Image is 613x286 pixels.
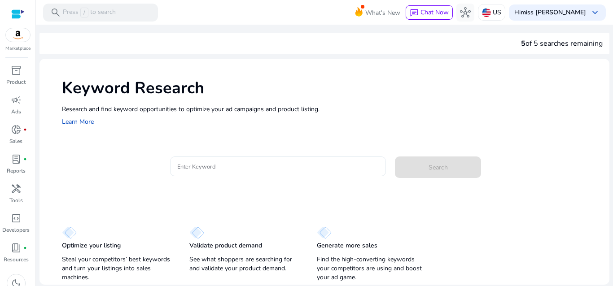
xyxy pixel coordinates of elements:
span: hub [460,7,471,18]
p: Ads [11,108,21,116]
a: Learn More [62,117,94,126]
b: miss [PERSON_NAME] [521,8,586,17]
img: diamond.svg [189,226,204,239]
p: Optimize your listing [62,241,121,250]
p: Developers [2,226,30,234]
span: donut_small [11,124,22,135]
span: fiber_manual_record [23,128,27,131]
button: chatChat Now [406,5,453,20]
p: Hi [514,9,586,16]
p: Tools [9,196,23,204]
span: campaign [11,95,22,105]
span: Chat Now [420,8,449,17]
p: US [493,4,501,20]
img: diamond.svg [317,226,332,239]
p: Sales [9,137,22,145]
span: 5 [521,39,525,48]
span: inventory_2 [11,65,22,76]
p: Validate product demand [189,241,262,250]
p: Generate more sales [317,241,377,250]
p: Research and find keyword opportunities to optimize your ad campaigns and product listing. [62,104,600,114]
span: fiber_manual_record [23,157,27,161]
span: keyboard_arrow_down [590,7,600,18]
p: Steal your competitors’ best keywords and turn your listings into sales machines. [62,255,171,282]
span: What's New [365,5,400,21]
button: hub [456,4,474,22]
p: See what shoppers are searching for and validate your product demand. [189,255,299,273]
span: code_blocks [11,213,22,224]
h1: Keyword Research [62,78,600,98]
span: book_4 [11,243,22,253]
p: Find the high-converting keywords your competitors are using and boost your ad game. [317,255,426,282]
p: Reports [7,167,26,175]
span: chat [410,9,419,17]
img: amazon.svg [6,28,30,42]
p: Marketplace [5,45,31,52]
img: diamond.svg [62,226,77,239]
span: search [50,7,61,18]
span: / [80,8,88,17]
img: us.svg [482,8,491,17]
div: of 5 searches remaining [521,38,603,49]
p: Resources [4,256,29,264]
span: handyman [11,183,22,194]
span: fiber_manual_record [23,246,27,250]
p: Product [6,78,26,86]
p: Press to search [63,8,116,17]
span: lab_profile [11,154,22,165]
